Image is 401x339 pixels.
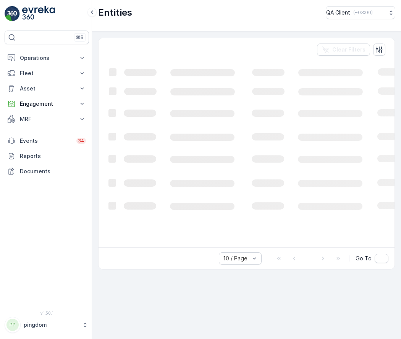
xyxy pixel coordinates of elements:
p: Fleet [20,69,74,77]
p: pingdom [24,321,78,329]
img: logo_light-DOdMpM7g.png [22,6,55,21]
p: Clear Filters [332,46,365,53]
a: Events34 [5,133,89,149]
p: ( +03:00 ) [353,10,373,16]
p: Engagement [20,100,74,108]
button: QA Client(+03:00) [326,6,395,19]
button: Clear Filters [317,44,370,56]
button: Engagement [5,96,89,111]
p: ⌘B [76,34,84,40]
p: Documents [20,168,86,175]
div: PP [6,319,19,331]
button: Fleet [5,66,89,81]
button: PPpingdom [5,317,89,333]
p: Reports [20,152,86,160]
p: Events [20,137,72,145]
button: Operations [5,50,89,66]
span: Go To [356,255,372,262]
p: Entities [98,6,132,19]
button: Asset [5,81,89,96]
a: Documents [5,164,89,179]
p: QA Client [326,9,350,16]
a: Reports [5,149,89,164]
img: logo [5,6,20,21]
span: v 1.50.1 [5,311,89,315]
p: 34 [78,138,84,144]
p: MRF [20,115,74,123]
p: Operations [20,54,74,62]
p: Asset [20,85,74,92]
button: MRF [5,111,89,127]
